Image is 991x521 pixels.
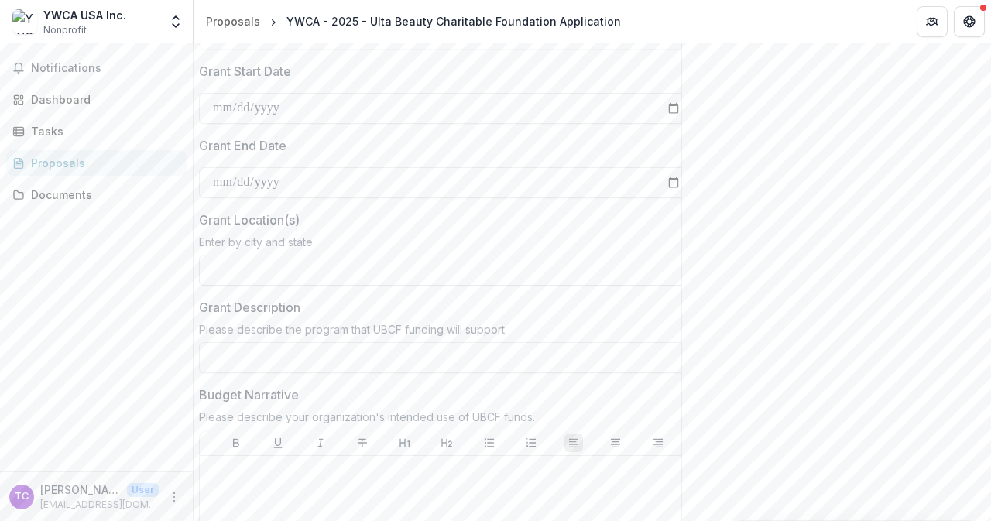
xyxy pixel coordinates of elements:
[200,10,266,33] a: Proposals
[165,6,187,37] button: Open entity switcher
[606,434,625,452] button: Align Center
[396,434,414,452] button: Heading 1
[31,123,174,139] div: Tasks
[199,211,300,229] p: Grant Location(s)
[40,498,159,512] p: [EMAIL_ADDRESS][DOMAIN_NAME]
[31,187,174,203] div: Documents
[127,483,159,497] p: User
[199,62,291,81] p: Grant Start Date
[199,235,694,255] div: Enter by city and state.
[12,9,37,34] img: YWCA USA Inc.
[269,434,287,452] button: Underline
[437,434,456,452] button: Heading 2
[917,6,948,37] button: Partners
[199,410,694,430] div: Please describe your organization's intended use of UBCF funds.
[227,434,245,452] button: Bold
[31,91,174,108] div: Dashboard
[40,482,121,498] p: [PERSON_NAME]
[522,434,540,452] button: Ordered List
[311,434,330,452] button: Italicize
[6,118,187,144] a: Tasks
[6,56,187,81] button: Notifications
[199,136,286,155] p: Grant End Date
[6,87,187,112] a: Dashboard
[15,492,29,502] div: Taylor Conner
[199,386,299,404] p: Budget Narrative
[165,488,183,506] button: More
[200,10,627,33] nav: breadcrumb
[206,13,260,29] div: Proposals
[199,298,300,317] p: Grant Description
[43,23,87,37] span: Nonprofit
[6,182,187,207] a: Documents
[480,434,499,452] button: Bullet List
[199,323,694,342] div: Please describe the program that UBCF funding will support.
[286,13,621,29] div: YWCA - 2025 - Ulta Beauty Charitable Foundation Application
[954,6,985,37] button: Get Help
[6,150,187,176] a: Proposals
[43,7,126,23] div: YWCA USA Inc.
[31,62,180,75] span: Notifications
[31,155,174,171] div: Proposals
[649,434,667,452] button: Align Right
[564,434,583,452] button: Align Left
[353,434,372,452] button: Strike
